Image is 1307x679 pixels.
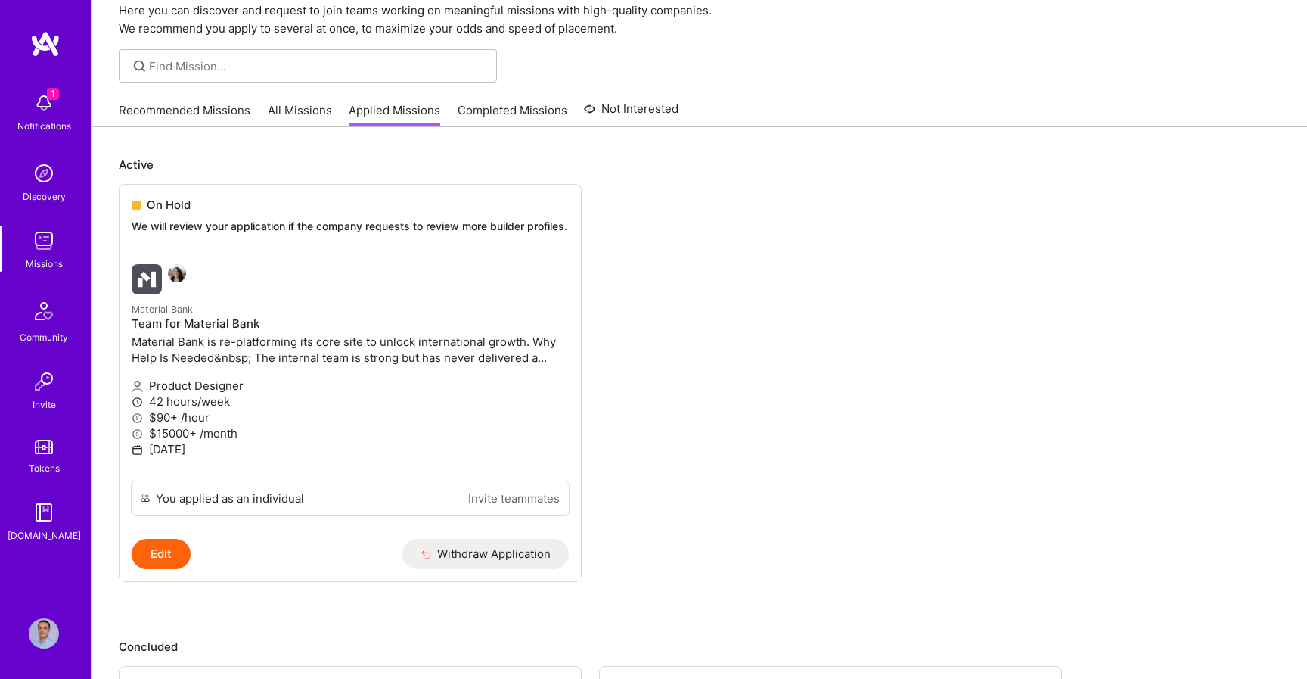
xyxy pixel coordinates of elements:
[33,397,56,413] div: Invite
[132,264,162,294] img: Material Bank company logo
[268,102,332,127] a: All Missions
[8,528,81,544] div: [DOMAIN_NAME]
[132,334,569,366] p: Material Bank is re-platforming its core site to unlock international growth. Why Help Is Needed&...
[119,2,1280,38] p: Here you can discover and request to join teams working on meaningful missions with high-quality ...
[119,102,250,127] a: Recommended Missions
[132,378,569,394] p: Product Designer
[132,304,193,315] small: Material Bank
[20,329,68,345] div: Community
[132,428,143,440] i: icon MoneyGray
[35,440,53,454] img: tokens
[132,441,569,457] p: [DATE]
[29,88,59,118] img: bell
[23,188,66,204] div: Discovery
[349,102,440,127] a: Applied Missions
[29,618,59,649] img: User Avatar
[30,30,61,58] img: logo
[119,639,1280,655] p: Concluded
[131,58,148,75] i: icon SearchGrey
[132,425,569,441] p: $15000+ /month
[132,219,569,234] p: We will review your application if the company requests to review more builder profiles.
[168,264,186,282] img: Christina Luchkiw
[149,58,486,74] input: Find Mission...
[26,293,62,329] img: Community
[584,100,678,127] a: Not Interested
[402,539,570,569] button: Withdraw Application
[132,397,143,408] i: icon Clock
[17,118,71,134] div: Notifications
[29,460,60,476] div: Tokens
[132,444,143,456] i: icon Calendar
[120,252,581,481] a: Material Bank company logoChristina LuchkiwMaterial BankTeam for Material BankMaterial Bank is re...
[458,102,567,127] a: Completed Missions
[132,410,569,425] p: $90+ /hour
[132,394,569,410] p: 42 hours/week
[147,197,191,213] span: On Hold
[132,317,569,331] h4: Team for Material Bank
[47,88,59,100] span: 1
[132,413,143,424] i: icon MoneyGray
[132,381,143,392] i: icon Applicant
[132,539,191,569] button: Edit
[26,256,63,272] div: Missions
[29,226,59,256] img: teamwork
[468,491,560,506] a: Invite teammates
[29,366,59,397] img: Invite
[119,157,1280,173] p: Active
[156,491,304,506] div: You applied as an individual
[29,497,59,528] img: guide book
[25,618,63,649] a: User Avatar
[29,158,59,188] img: discovery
